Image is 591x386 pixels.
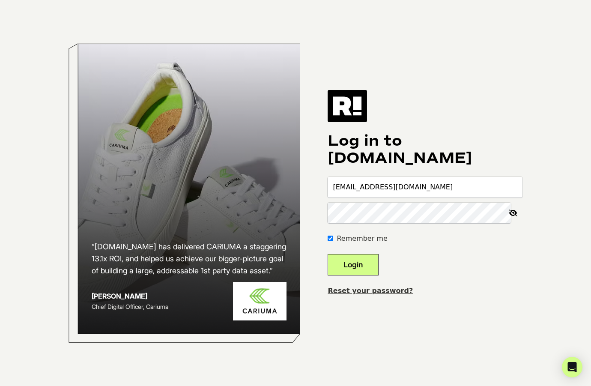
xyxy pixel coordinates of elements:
h1: Log in to [DOMAIN_NAME] [328,132,522,167]
strong: [PERSON_NAME] [92,292,147,300]
h2: “[DOMAIN_NAME] has delivered CARIUMA a staggering 13.1x ROI, and helped us achieve our bigger-pic... [92,241,287,277]
label: Remember me [337,233,387,244]
button: Login [328,254,379,275]
a: Reset your password? [328,287,413,295]
span: Chief Digital Officer, Cariuma [92,303,168,310]
img: Cariuma [233,282,287,321]
div: Open Intercom Messenger [562,357,582,377]
input: Email [328,177,522,197]
img: Retention.com [328,90,367,122]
